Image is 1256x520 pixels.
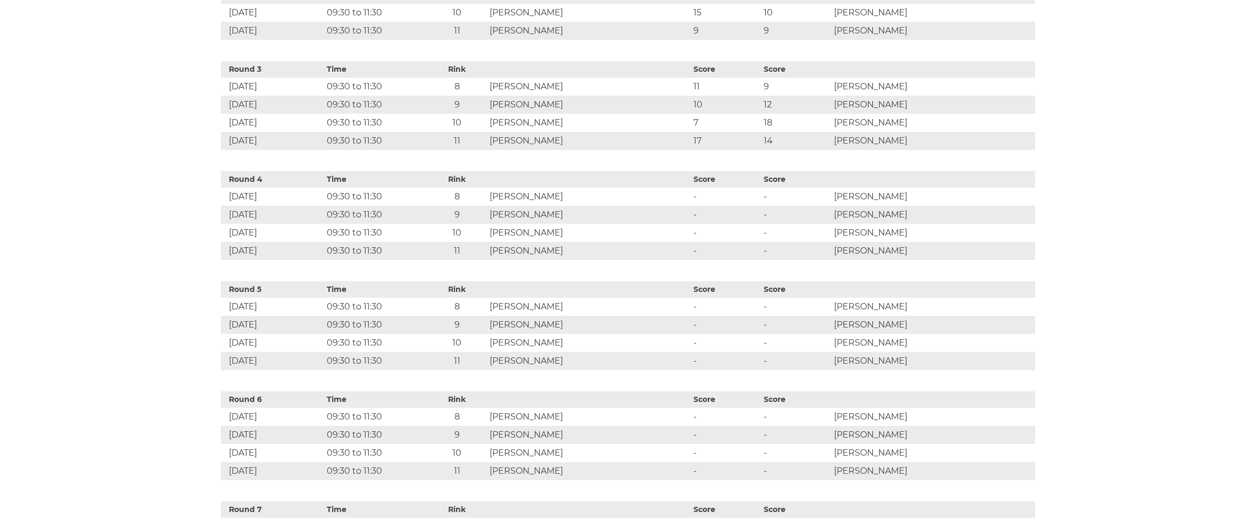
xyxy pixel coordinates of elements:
[487,22,691,40] td: [PERSON_NAME]
[691,298,761,316] td: -
[427,281,486,298] th: Rink
[831,96,1035,114] td: [PERSON_NAME]
[761,501,831,518] th: Score
[831,352,1035,370] td: [PERSON_NAME]
[221,4,324,22] td: [DATE]
[487,298,691,316] td: [PERSON_NAME]
[691,171,761,188] th: Score
[221,206,324,224] td: [DATE]
[324,334,427,352] td: 09:30 to 11:30
[221,352,324,370] td: [DATE]
[487,426,691,444] td: [PERSON_NAME]
[427,462,486,480] td: 11
[487,316,691,334] td: [PERSON_NAME]
[487,444,691,462] td: [PERSON_NAME]
[487,352,691,370] td: [PERSON_NAME]
[761,171,831,188] th: Score
[761,462,831,480] td: -
[761,4,831,22] td: 10
[831,206,1035,224] td: [PERSON_NAME]
[761,281,831,298] th: Score
[221,242,324,260] td: [DATE]
[487,224,691,242] td: [PERSON_NAME]
[761,408,831,426] td: -
[487,462,691,480] td: [PERSON_NAME]
[761,22,831,40] td: 9
[427,4,486,22] td: 10
[427,206,486,224] td: 9
[487,96,691,114] td: [PERSON_NAME]
[691,391,761,408] th: Score
[427,352,486,370] td: 11
[221,298,324,316] td: [DATE]
[691,316,761,334] td: -
[324,4,427,22] td: 09:30 to 11:30
[221,281,324,298] th: Round 5
[691,281,761,298] th: Score
[831,334,1035,352] td: [PERSON_NAME]
[221,426,324,444] td: [DATE]
[221,444,324,462] td: [DATE]
[221,391,324,408] th: Round 6
[691,408,761,426] td: -
[324,426,427,444] td: 09:30 to 11:30
[427,224,486,242] td: 10
[427,408,486,426] td: 8
[324,408,427,426] td: 09:30 to 11:30
[761,316,831,334] td: -
[221,224,324,242] td: [DATE]
[761,334,831,352] td: -
[221,334,324,352] td: [DATE]
[427,22,486,40] td: 11
[761,298,831,316] td: -
[831,444,1035,462] td: [PERSON_NAME]
[487,78,691,96] td: [PERSON_NAME]
[691,462,761,480] td: -
[831,114,1035,132] td: [PERSON_NAME]
[324,96,427,114] td: 09:30 to 11:30
[221,132,324,150] td: [DATE]
[831,316,1035,334] td: [PERSON_NAME]
[761,224,831,242] td: -
[691,114,761,132] td: 7
[427,298,486,316] td: 8
[691,444,761,462] td: -
[487,206,691,224] td: [PERSON_NAME]
[761,352,831,370] td: -
[427,78,486,96] td: 8
[761,78,831,96] td: 9
[221,114,324,132] td: [DATE]
[324,391,427,408] th: Time
[324,61,427,78] th: Time
[221,61,324,78] th: Round 3
[691,426,761,444] td: -
[831,298,1035,316] td: [PERSON_NAME]
[427,114,486,132] td: 10
[427,171,486,188] th: Rink
[324,132,427,150] td: 09:30 to 11:30
[427,316,486,334] td: 9
[221,171,324,188] th: Round 4
[324,242,427,260] td: 09:30 to 11:30
[324,462,427,480] td: 09:30 to 11:30
[427,188,486,206] td: 8
[324,22,427,40] td: 09:30 to 11:30
[691,132,761,150] td: 17
[691,96,761,114] td: 10
[831,78,1035,96] td: [PERSON_NAME]
[324,206,427,224] td: 09:30 to 11:30
[691,22,761,40] td: 9
[831,462,1035,480] td: [PERSON_NAME]
[761,242,831,260] td: -
[221,501,324,518] th: Round 7
[324,281,427,298] th: Time
[691,334,761,352] td: -
[691,206,761,224] td: -
[221,316,324,334] td: [DATE]
[831,22,1035,40] td: [PERSON_NAME]
[761,96,831,114] td: 12
[427,61,486,78] th: Rink
[831,4,1035,22] td: [PERSON_NAME]
[691,352,761,370] td: -
[831,132,1035,150] td: [PERSON_NAME]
